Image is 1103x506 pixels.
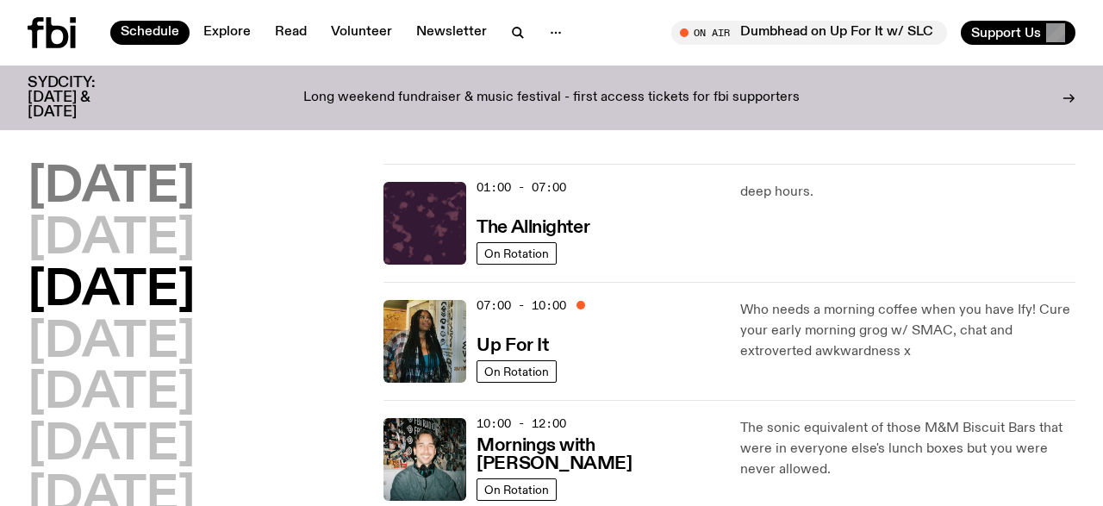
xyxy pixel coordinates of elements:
span: On Rotation [484,247,549,259]
button: [DATE] [28,164,195,212]
h3: Mornings with [PERSON_NAME] [477,437,719,473]
span: 01:00 - 07:00 [477,179,566,196]
button: [DATE] [28,267,195,315]
button: [DATE] [28,422,195,470]
button: [DATE] [28,216,195,264]
a: On Rotation [477,242,557,265]
span: On Rotation [484,365,549,378]
a: Mornings with [PERSON_NAME] [477,434,719,473]
a: On Rotation [477,360,557,383]
span: 07:00 - 10:00 [477,297,566,314]
button: [DATE] [28,319,195,367]
h3: SYDCITY: [DATE] & [DATE] [28,76,138,120]
p: Long weekend fundraiser & music festival - first access tickets for fbi supporters [303,91,800,106]
a: Read [265,21,317,45]
button: [DATE] [28,370,195,418]
img: Ify - a Brown Skin girl with black braided twists, looking up to the side with her tongue stickin... [383,300,466,383]
span: Support Us [971,25,1041,41]
a: Volunteer [321,21,402,45]
p: Who needs a morning coffee when you have Ify! Cure your early morning grog w/ SMAC, chat and extr... [740,300,1075,362]
a: Up For It [477,334,548,355]
a: Schedule [110,21,190,45]
h3: The Allnighter [477,219,589,237]
span: On Rotation [484,483,549,496]
h3: Up For It [477,337,548,355]
img: Radio presenter Ben Hansen sits in front of a wall of photos and an fbi radio sign. Film photo. B... [383,418,466,501]
span: 10:00 - 12:00 [477,415,566,432]
a: On Rotation [477,478,557,501]
a: Newsletter [406,21,497,45]
button: Support Us [961,21,1075,45]
p: The sonic equivalent of those M&M Biscuit Bars that were in everyone else's lunch boxes but you w... [740,418,1075,480]
button: On AirDumbhead on Up For It w/ SLC [671,21,947,45]
a: The Allnighter [477,216,589,237]
p: deep hours. [740,182,1075,203]
a: Explore [193,21,261,45]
